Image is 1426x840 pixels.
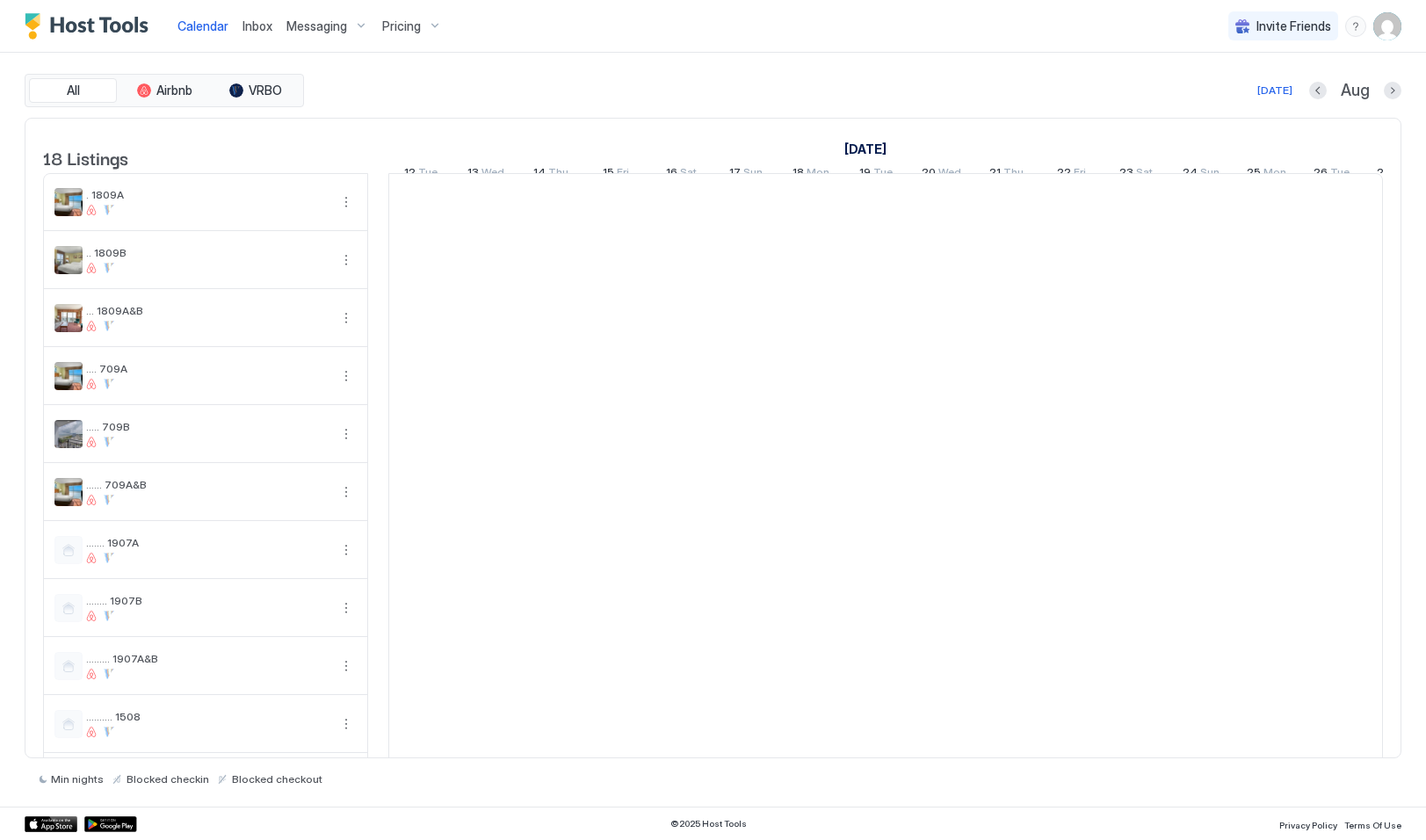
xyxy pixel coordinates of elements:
[177,18,228,33] span: Calendar
[336,713,357,735] button: More options
[336,539,357,561] button: More options
[120,78,208,103] button: Airbnb
[1200,165,1220,184] span: Sun
[25,816,77,832] a: App Store
[1003,165,1024,184] span: Thu
[249,83,282,98] span: VRBO
[404,165,416,184] span: 12
[598,162,633,187] a: August 15, 2025
[232,772,322,786] span: Blocked checkout
[1256,18,1331,34] span: Invite Friends
[922,165,936,184] span: 20
[400,162,442,187] a: August 12, 2025
[86,652,329,665] span: ......... 1907A&B
[54,304,83,332] div: listing image
[336,308,357,329] div: menu
[1255,80,1295,101] button: [DATE]
[603,165,614,184] span: 15
[43,144,128,170] span: 18 Listings
[617,165,629,184] span: Fri
[1178,162,1224,187] a: August 24, 2025
[1074,165,1086,184] span: Fri
[418,165,438,184] span: Tue
[1314,165,1328,184] span: 26
[54,478,83,506] div: listing image
[336,655,357,677] div: menu
[1384,82,1401,99] button: Next month
[1053,162,1090,187] a: August 22, 2025
[336,192,357,213] button: More options
[242,18,272,33] span: Inbox
[1242,162,1291,187] a: August 25, 2025
[86,710,329,723] span: .......... 1508
[54,420,83,448] div: listing image
[86,420,329,433] span: ..... 709B
[873,165,893,184] span: Tue
[286,18,347,34] span: Messaging
[336,424,357,445] button: More options
[1279,820,1337,830] span: Privacy Policy
[54,362,83,390] div: listing image
[336,250,357,271] button: More options
[1344,815,1401,833] a: Terms Of Use
[743,165,763,184] span: Sun
[1330,165,1350,184] span: Tue
[86,246,329,259] span: .. 1809B
[662,162,701,187] a: August 16, 2025
[917,162,966,187] a: August 20, 2025
[1372,162,1421,187] a: August 27, 2025
[793,165,804,184] span: 18
[1309,82,1327,99] button: Previous month
[680,165,697,184] span: Sat
[86,536,329,549] span: ....... 1907A
[336,655,357,677] button: More options
[467,165,479,184] span: 13
[1377,165,1391,184] span: 27
[86,594,329,607] span: ........ 1907B
[29,78,117,103] button: All
[1257,83,1292,98] div: [DATE]
[855,162,897,187] a: August 19, 2025
[67,83,80,98] span: All
[859,165,871,184] span: 19
[788,162,834,187] a: August 18, 2025
[336,597,357,619] button: More options
[177,17,228,35] a: Calendar
[807,165,829,184] span: Mon
[336,713,357,735] div: menu
[1136,165,1153,184] span: Sat
[156,83,192,98] span: Airbnb
[670,818,747,829] span: © 2025 Host Tools
[1344,820,1401,830] span: Terms Of Use
[1119,165,1133,184] span: 23
[1341,81,1370,101] span: Aug
[54,188,83,216] div: listing image
[985,162,1028,187] a: August 21, 2025
[86,478,329,491] span: ...... 709A&B
[1373,12,1401,40] div: User profile
[86,188,329,201] span: . 1809A
[336,482,357,503] div: menu
[336,192,357,213] div: menu
[127,772,209,786] span: Blocked checkin
[336,424,357,445] div: menu
[840,136,891,162] a: August 12, 2025
[336,539,357,561] div: menu
[86,362,329,375] span: .... 709A
[25,74,304,107] div: tab-group
[729,165,741,184] span: 17
[212,78,300,103] button: VRBO
[989,165,1001,184] span: 21
[481,165,504,184] span: Wed
[938,165,961,184] span: Wed
[548,165,568,184] span: Thu
[1247,165,1261,184] span: 25
[336,482,357,503] button: More options
[336,366,357,387] div: menu
[336,308,357,329] button: More options
[1183,165,1198,184] span: 24
[1279,815,1337,833] a: Privacy Policy
[25,13,156,40] a: Host Tools Logo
